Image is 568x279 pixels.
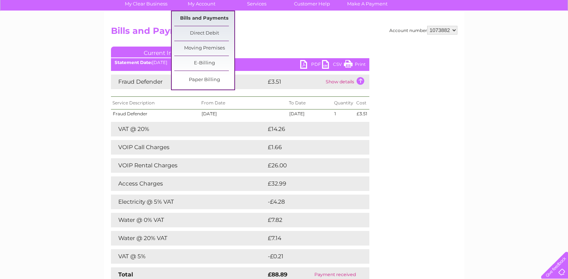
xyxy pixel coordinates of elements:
[174,73,234,87] a: Paper Billing
[478,31,500,36] a: Telecoms
[544,31,561,36] a: Log out
[389,26,457,35] div: Account number
[287,97,333,109] th: To Date
[20,19,57,41] img: logo.png
[111,75,266,89] td: Fraud Defender
[268,271,287,278] strong: £88.89
[266,249,353,264] td: -£0.21
[266,158,355,173] td: £26.00
[266,75,324,89] td: £3.51
[505,31,515,36] a: Blog
[111,47,220,57] a: Current Invoice
[266,122,354,136] td: £14.26
[111,26,457,40] h2: Bills and Payments
[287,109,333,118] td: [DATE]
[322,60,344,71] a: CSV
[111,97,200,109] th: Service Description
[111,213,266,227] td: Water @ 0% VAT
[355,97,369,109] th: Cost
[344,60,366,71] a: Print
[112,4,456,35] div: Clear Business is a trading name of Verastar Limited (registered in [GEOGRAPHIC_DATA] No. 3667643...
[118,271,133,278] strong: Total
[266,195,354,209] td: -£4.28
[111,176,266,191] td: Access Charges
[200,97,287,109] th: From Date
[174,11,234,26] a: Bills and Payments
[174,26,234,41] a: Direct Debit
[111,195,266,209] td: Electricity @ 5% VAT
[174,41,234,56] a: Moving Premises
[111,140,266,155] td: VOIP Call Charges
[431,4,481,13] a: 0333 014 3131
[333,97,355,109] th: Quantity
[300,60,322,71] a: PDF
[111,122,266,136] td: VAT @ 20%
[324,75,369,89] td: Show details
[111,231,266,246] td: Water @ 20% VAT
[111,158,266,173] td: VOIP Rental Charges
[355,109,369,118] td: £3.51
[266,213,352,227] td: £7.82
[174,56,234,71] a: E-Billing
[111,249,266,264] td: VAT @ 5%
[266,231,351,246] td: £7.14
[200,109,287,118] td: [DATE]
[111,109,200,118] td: Fraud Defender
[266,140,352,155] td: £1.66
[111,60,369,65] div: [DATE]
[333,109,355,118] td: 1
[458,31,474,36] a: Energy
[520,31,537,36] a: Contact
[115,60,152,65] b: Statement Date:
[440,31,454,36] a: Water
[266,176,355,191] td: £32.99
